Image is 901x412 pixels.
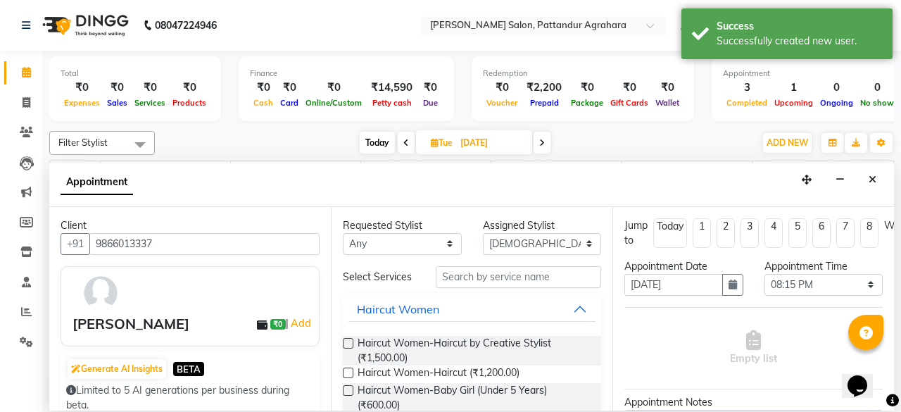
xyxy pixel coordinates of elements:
div: ₹0 [418,80,443,96]
span: [DEMOGRAPHIC_DATA] [101,161,230,179]
span: Upcoming [771,98,817,108]
div: Finance [250,68,443,80]
span: No show [857,98,897,108]
span: ₹0 [270,319,285,330]
div: Requested Stylist [343,218,462,233]
div: 1 [771,80,817,96]
div: Today [657,219,683,234]
div: Assigned Stylist [483,218,602,233]
li: 1 [693,218,711,248]
span: Haircut Women-Haircut by Creative Stylist (₹1,500.00) [358,336,590,366]
div: ₹0 [607,80,652,96]
div: ₹0 [250,80,277,96]
div: Appointment Time [764,259,883,274]
div: ₹2,200 [521,80,567,96]
b: 08047224946 [155,6,217,45]
div: ₹0 [483,80,521,96]
span: [PERSON_NAME] [231,161,360,179]
span: Petty cash [369,98,415,108]
div: Appointment Date [624,259,743,274]
div: Select Services [332,270,425,285]
span: Services [131,98,169,108]
span: Empty list [730,330,777,366]
li: 6 [812,218,831,248]
li: 7 [836,218,855,248]
span: | [286,315,313,332]
span: Junaid [491,161,621,179]
a: Add [289,315,313,332]
div: Redemption [483,68,683,80]
span: Products [169,98,210,108]
span: Due [420,98,441,108]
li: 3 [741,218,759,248]
span: Filter Stylist [58,137,108,148]
button: Haircut Women [348,296,596,322]
input: 2025-10-07 [456,132,527,154]
span: Sales [103,98,131,108]
div: ₹14,590 [365,80,418,96]
img: avatar [80,273,121,313]
div: 0 [817,80,857,96]
div: Stylist [50,161,100,176]
span: Appointment [61,170,133,195]
button: Generate AI Insights [68,359,166,379]
input: Search by service name [436,266,601,288]
span: Cash [250,98,277,108]
li: 5 [788,218,807,248]
span: ADD NEW [767,137,808,148]
span: Prepaid [527,98,562,108]
span: [PERSON_NAME] [752,161,883,179]
span: Completed [723,98,771,108]
span: Gyan [361,161,491,179]
div: Successfully created new user. [717,34,882,49]
img: logo [36,6,132,45]
div: ₹0 [652,80,683,96]
div: ₹0 [277,80,302,96]
span: Expenses [61,98,103,108]
span: Ramya [622,161,752,179]
div: Success [717,19,882,34]
li: 4 [764,218,783,248]
li: 2 [717,218,735,248]
div: 0 [857,80,897,96]
div: Jump to [624,218,648,248]
li: 8 [860,218,878,248]
div: ₹0 [103,80,131,96]
button: ADD NEW [763,133,812,153]
div: ₹0 [61,80,103,96]
div: Total [61,68,210,80]
div: [PERSON_NAME] [73,313,189,335]
div: ₹0 [302,80,365,96]
div: Appointment Notes [624,395,883,410]
input: Search by Name/Mobile/Email/Code [89,233,320,255]
div: Appointment [723,68,897,80]
span: Ongoing [817,98,857,108]
div: Haircut Women [357,301,439,318]
span: Tue [427,137,456,148]
button: Close [862,169,883,191]
div: Client [61,218,320,233]
input: yyyy-mm-dd [624,274,723,296]
button: +91 [61,233,90,255]
div: ₹0 [131,80,169,96]
span: Wallet [652,98,683,108]
span: BETA [173,362,204,375]
div: ₹0 [567,80,607,96]
span: Haircut Women-Haircut (₹1,200.00) [358,366,519,383]
div: 3 [723,80,771,96]
iframe: chat widget [842,356,887,398]
div: ₹0 [169,80,210,96]
span: Gift Cards [607,98,652,108]
span: Package [567,98,607,108]
span: Card [277,98,302,108]
span: Online/Custom [302,98,365,108]
span: Today [360,132,395,154]
span: Voucher [483,98,521,108]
